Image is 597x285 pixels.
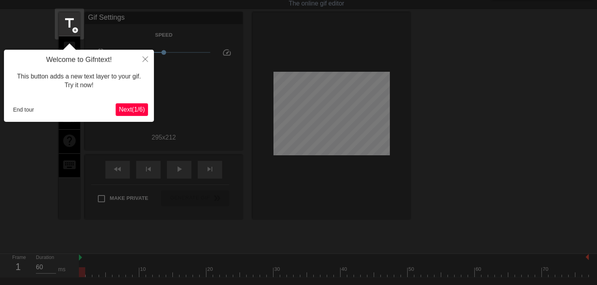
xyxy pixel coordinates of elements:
[116,103,148,116] button: Next
[10,64,148,98] div: This button adds a new text layer to your gif. Try it now!
[10,56,148,64] h4: Welcome to Gifntext!
[119,106,145,113] span: Next ( 1 / 6 )
[10,104,37,115] button: End tour
[137,50,154,68] button: Close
